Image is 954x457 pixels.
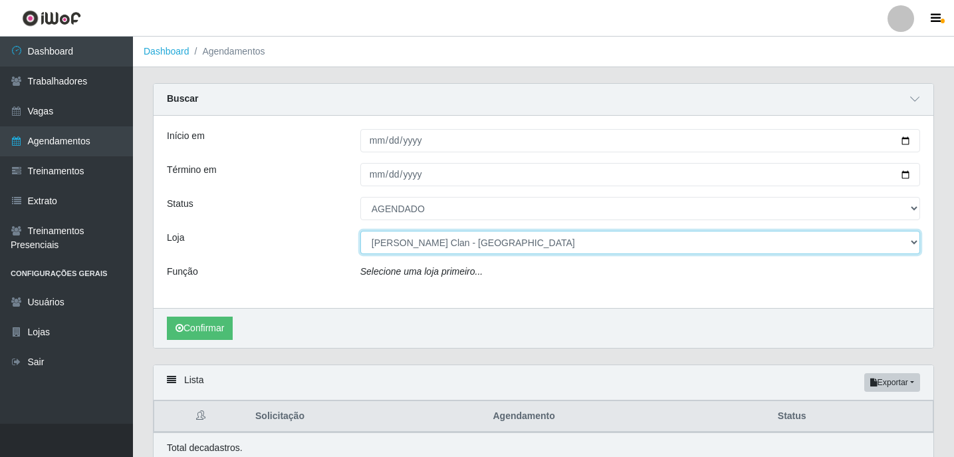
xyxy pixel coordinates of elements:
li: Agendamentos [189,45,265,59]
label: Função [167,265,198,279]
button: Confirmar [167,317,233,340]
img: CoreUI Logo [22,10,81,27]
a: Dashboard [144,46,189,57]
input: 00/00/0000 [360,163,920,186]
strong: Buscar [167,93,198,104]
p: Total de cadastros. [167,441,243,455]
input: 00/00/0000 [360,129,920,152]
label: Término em [167,163,217,177]
button: Exportar [864,373,920,392]
label: Status [167,197,193,211]
th: Solicitação [247,401,485,432]
div: Lista [154,365,933,400]
nav: breadcrumb [133,37,954,67]
th: Agendamento [485,401,769,432]
i: Selecione uma loja primeiro... [360,266,483,277]
th: Status [770,401,933,432]
label: Início em [167,129,205,143]
label: Loja [167,231,184,245]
